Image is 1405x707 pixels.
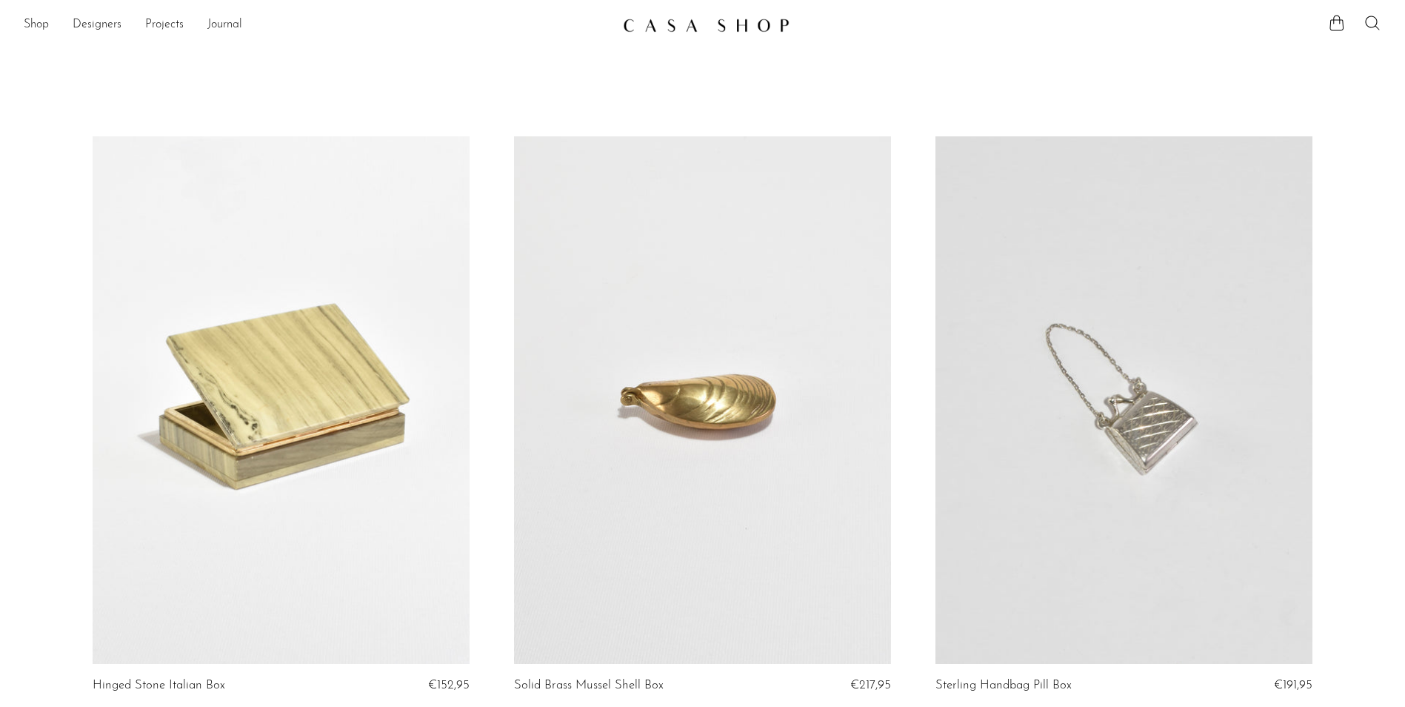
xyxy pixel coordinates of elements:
a: Journal [207,16,242,35]
ul: NEW HEADER MENU [24,13,611,38]
span: €152,95 [428,679,470,691]
a: Projects [145,16,184,35]
nav: Desktop navigation [24,13,611,38]
a: Sterling Handbag Pill Box [935,679,1072,692]
a: Hinged Stone Italian Box [93,679,225,692]
span: €191,95 [1274,679,1312,691]
a: Shop [24,16,49,35]
a: Solid Brass Mussel Shell Box [514,679,664,692]
a: Designers [73,16,121,35]
span: €217,95 [850,679,891,691]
